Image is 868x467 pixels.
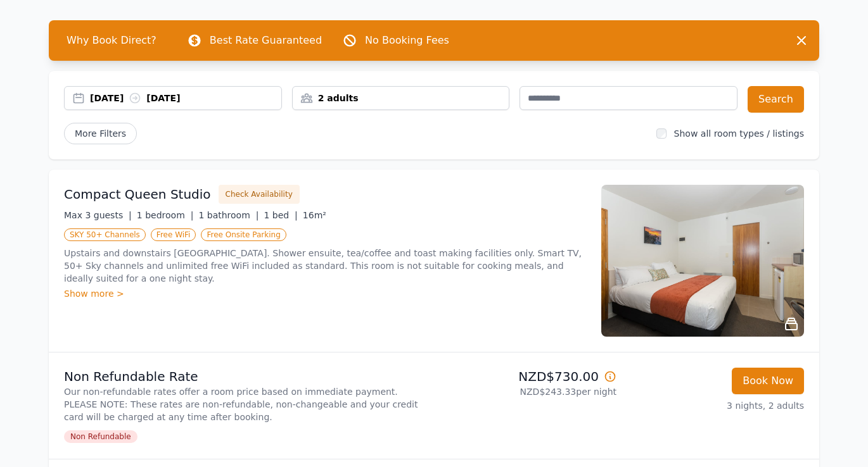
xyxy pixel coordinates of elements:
span: Why Book Direct? [56,28,167,53]
label: Show all room types / listings [674,128,804,139]
p: Non Refundable Rate [64,368,429,385]
span: More Filters [64,123,137,144]
span: Non Refundable [64,430,137,443]
span: Max 3 guests | [64,210,132,220]
p: Upstairs and downstairs [GEOGRAPHIC_DATA]. Shower ensuite, tea/coffee and toast making facilities... [64,247,586,285]
button: Book Now [732,368,804,394]
p: NZD$243.33 per night [439,385,616,398]
div: Show more > [64,287,586,300]
span: SKY 50+ Channels [64,228,146,241]
div: 2 adults [293,92,509,104]
span: 1 bed | [264,210,297,220]
span: 1 bedroom | [137,210,194,220]
p: Best Rate Guaranteed [210,33,322,48]
span: Free Onsite Parking [201,228,286,241]
span: 1 bathroom | [198,210,258,220]
button: Check Availability [219,185,300,204]
h3: Compact Queen Studio [64,185,211,203]
button: Search [748,86,804,113]
div: [DATE] [DATE] [90,92,281,104]
p: NZD$730.00 [439,368,616,385]
p: 3 nights, 2 adults [627,399,804,412]
p: No Booking Fees [365,33,449,48]
span: Free WiFi [151,228,196,241]
p: Our non-refundable rates offer a room price based on immediate payment. PLEASE NOTE: These rates ... [64,385,429,423]
span: 16m² [303,210,326,220]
